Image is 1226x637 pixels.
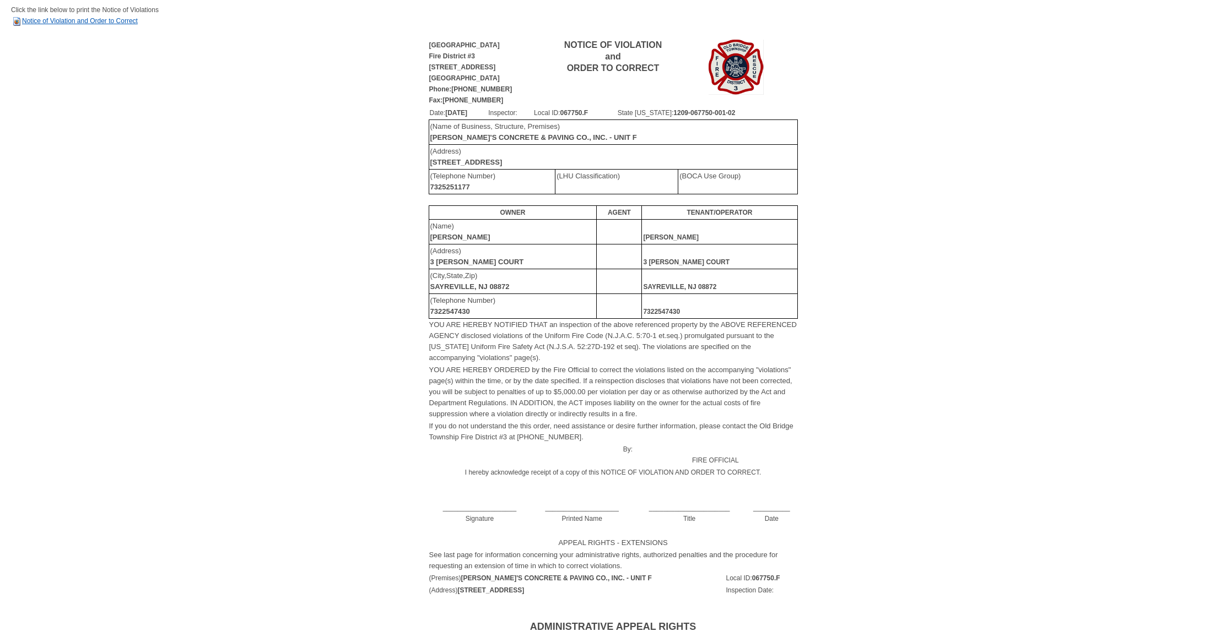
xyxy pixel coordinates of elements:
td: Date: [429,107,488,119]
b: [STREET_ADDRESS] [430,158,503,166]
b: 1209-067750-001-02 [673,109,735,117]
td: (Address) [429,584,722,596]
font: YOU ARE HEREBY ORDERED by the Fire Official to correct the violations listed on the accompanying ... [429,366,792,418]
font: (Name of Business, Structure, Premises) [430,122,637,141]
td: I hereby acknowledge receipt of a copy of this NOTICE OF VIOLATION AND ORDER TO CORRECT. [429,466,798,478]
font: (Address) [430,247,524,266]
a: Notice of Violation and Order to Correct [11,17,138,25]
b: 3 [PERSON_NAME] COURT [643,258,730,266]
td: Local ID: [725,572,797,584]
b: ADMINISTRATIVE APPEAL RIGHTS [530,621,696,632]
b: NOTICE OF VIOLATION and ORDER TO CORRECT [564,40,662,73]
font: (Address) [430,147,503,166]
td: ______________________ Title [633,491,746,525]
font: (Telephone Number) [430,172,496,191]
td: FIRE OFFICIAL [633,443,797,466]
font: YOU ARE HEREBY NOTIFIED THAT an inspection of the above referenced property by the ABOVE REFERENC... [429,320,797,362]
td: Inspector: [488,107,533,119]
b: SAYREVILLE, NJ 08872 [430,282,510,291]
font: APPEAL RIGHTS - EXTENSIONS [558,538,667,547]
b: [PERSON_NAME] [430,233,490,241]
td: (Premises) [429,572,722,584]
b: 067750.F [560,109,588,117]
b: [GEOGRAPHIC_DATA] Fire District #3 [STREET_ADDRESS] [GEOGRAPHIC_DATA] Phone:[PHONE_NUMBER] Fax:[P... [429,41,512,104]
td: State [US_STATE]: [617,107,797,119]
b: 7322547430 [430,307,470,315]
b: [PERSON_NAME]'S CONCRETE & PAVING CO., INC. - UNIT F [461,574,652,582]
b: 3 [PERSON_NAME] COURT [430,258,524,266]
font: (City,State,Zip) [430,271,510,291]
td: ____________________ Signature [429,491,531,525]
b: [PERSON_NAME]'S CONCRETE & PAVING CO., INC. - UNIT F [430,133,637,141]
font: (Telephone Number) [430,296,496,315]
font: (LHU Classification) [557,172,620,180]
td: Inspection Date: [725,584,797,596]
td: __________ Date [746,491,797,525]
img: HTML Document [11,16,22,27]
font: See last page for information concerning your administrative rights, authorized penalties and the... [429,551,778,570]
font: (Name) [430,222,490,241]
b: 7322547430 [643,308,680,315]
td: Local ID: [533,107,617,119]
font: (BOCA Use Group) [679,172,741,180]
b: AGENT [608,209,631,216]
b: [PERSON_NAME] [643,233,699,241]
b: 7325251177 [430,183,470,191]
span: Click the link below to print the Notice of Violations [11,6,159,25]
b: [STREET_ADDRESS] [458,586,525,594]
b: SAYREVILLE, NJ 08872 [643,283,716,291]
b: 067750.F [752,574,780,582]
b: TENANT/OPERATOR [687,209,752,216]
td: ____________________ Printed Name [531,491,633,525]
img: Image [709,40,764,95]
font: If you do not understand the this order, need assistance or desire further information, please co... [429,422,793,441]
b: [DATE] [445,109,467,117]
b: OWNER [500,209,525,216]
td: By: [429,443,634,466]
